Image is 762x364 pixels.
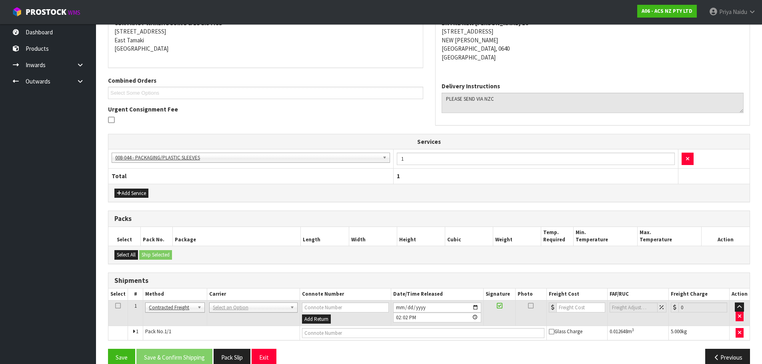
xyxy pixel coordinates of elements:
[556,302,605,312] input: Freight Cost
[300,288,391,300] th: Connote Number
[302,302,389,312] input: Connote Number
[114,277,744,284] h3: Shipments
[397,172,400,180] span: 1
[108,288,128,300] th: Select
[610,328,628,335] span: 0.012648
[702,227,750,246] th: Action
[136,328,138,335] span: 1
[349,227,397,246] th: Width
[642,8,692,14] strong: A06 - ACS NZ PTY LTD
[442,19,744,62] address: [STREET_ADDRESS] NEW [PERSON_NAME] [GEOGRAPHIC_DATA], 0640 [GEOGRAPHIC_DATA]
[484,288,515,300] th: Signature
[172,227,301,246] th: Package
[12,7,22,17] img: cube-alt.png
[108,76,156,85] label: Combined Orders
[26,7,66,17] span: ProStock
[108,169,393,184] th: Total
[442,82,500,90] label: Delivery Instructions
[397,227,445,246] th: Height
[719,8,732,16] span: Priya
[114,215,744,223] h3: Packs
[139,250,172,260] button: Ship Selected
[573,227,637,246] th: Min. Temperature
[114,19,417,53] address: [STREET_ADDRESS] East Tamaki [GEOGRAPHIC_DATA]
[549,328,582,335] span: Glass Charge
[68,9,80,16] small: WMS
[678,302,727,312] input: Freight Charge
[108,134,750,149] th: Services
[164,328,171,335] span: 1/1
[108,227,140,246] th: Select
[114,189,148,198] button: Add Service
[632,327,634,332] sup: 3
[115,153,379,163] span: 008-044 - PACKAGING/PLASTIC SLEEVES
[134,302,137,309] span: 1
[733,8,747,16] span: Naidu
[546,288,607,300] th: Freight Cost
[140,227,172,246] th: Pack No.
[671,328,682,335] span: 5.000
[493,227,541,246] th: Weight
[541,227,573,246] th: Temp. Required
[213,303,287,312] span: Select an Option
[637,227,701,246] th: Max. Temperature
[445,227,493,246] th: Cubic
[143,288,207,300] th: Method
[610,302,658,312] input: Freight Adjustment
[391,288,484,300] th: Date/Time Released
[301,227,349,246] th: Length
[143,326,300,340] td: Pack No.
[729,288,750,300] th: Action
[302,314,331,324] button: Add Return
[108,105,178,113] label: Urgent Consignment Fee
[637,5,697,18] a: A06 - ACS NZ PTY LTD
[207,288,300,300] th: Carrier
[128,288,143,300] th: #
[607,326,668,340] td: m
[302,328,544,338] input: Connote Number
[515,288,546,300] th: Photo
[668,326,729,340] td: kg
[607,288,668,300] th: FAF/RUC
[668,288,729,300] th: Freight Charge
[114,250,138,260] button: Select All
[149,303,194,312] span: Contracted Freight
